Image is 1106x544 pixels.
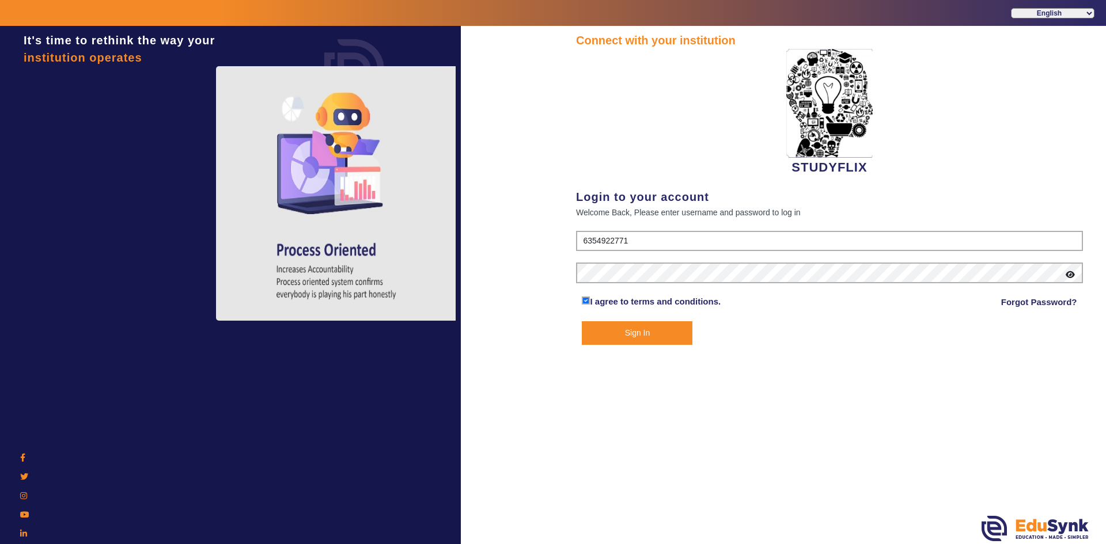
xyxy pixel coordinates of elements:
[576,32,1083,49] div: Connect with your institution
[311,26,397,112] img: login.png
[216,66,458,321] img: login4.png
[786,49,873,158] img: 2da83ddf-6089-4dce-a9e2-416746467bdd
[576,231,1083,252] input: User Name
[576,206,1083,219] div: Welcome Back, Please enter username and password to log in
[590,296,721,306] a: I agree to terms and conditions.
[24,34,215,47] span: It's time to rethink the way your
[24,51,142,64] span: institution operates
[576,49,1083,177] div: STUDYFLIX
[982,516,1089,541] img: edusynk.png
[1001,295,1077,309] a: Forgot Password?
[582,321,692,345] button: Sign In
[576,188,1083,206] div: Login to your account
